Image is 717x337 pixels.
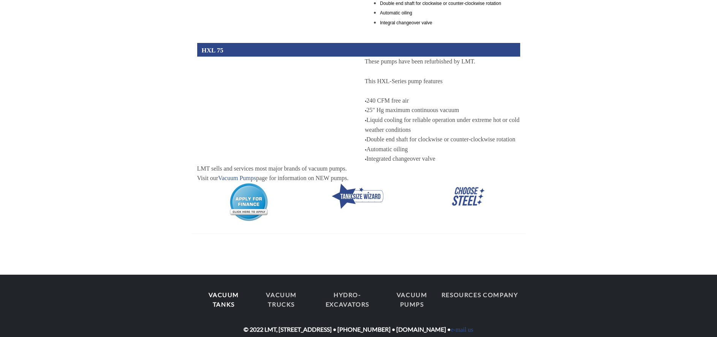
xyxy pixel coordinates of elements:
a: Choose Steel [417,185,520,207]
a: Vacuum Pumps [384,287,440,312]
span: ▪ [365,118,366,123]
div: These pumps have been refurbished by LMT. This HXL-Series pump features 240 CFM free air 25" Hg m... [362,57,520,164]
a: Company [483,287,518,303]
div: LMT sells and services most major brands of vacuum pumps. Visit our page for information on NEW p... [197,164,356,183]
span: HXL 75 [202,47,223,54]
span: ▪ [365,147,366,152]
span: ▪ [365,157,366,162]
a: Tank Size Wizard [307,183,410,209]
div: © 2022 LMT, [STREET_ADDRESS] • [PHONE_NUMBER] • [DOMAIN_NAME] • [192,287,526,335]
a: Vacuum Pumps [218,175,256,181]
span: Automatic oiling [380,10,412,16]
span: ▪ [365,137,366,142]
span: ▪ [365,98,366,104]
span: Integral changeover valve [380,20,432,25]
img: Stacks Image p134321_n6 [451,185,486,207]
a: Financing [197,183,301,221]
span: Double end shaft for clockwise or counter-clockwise rotation [380,1,501,6]
a: Resources [442,287,481,303]
a: Vacuum Trucks [252,287,310,312]
span: ▪ [365,108,366,113]
a: Hydro-Excavators [312,287,382,312]
img: Stacks Image p134321_n9 [331,183,386,209]
a: Vacuum Tanks [197,287,251,312]
img: Stacks Image p134321_n3 [230,183,268,221]
a: e-mail us [451,326,473,333]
